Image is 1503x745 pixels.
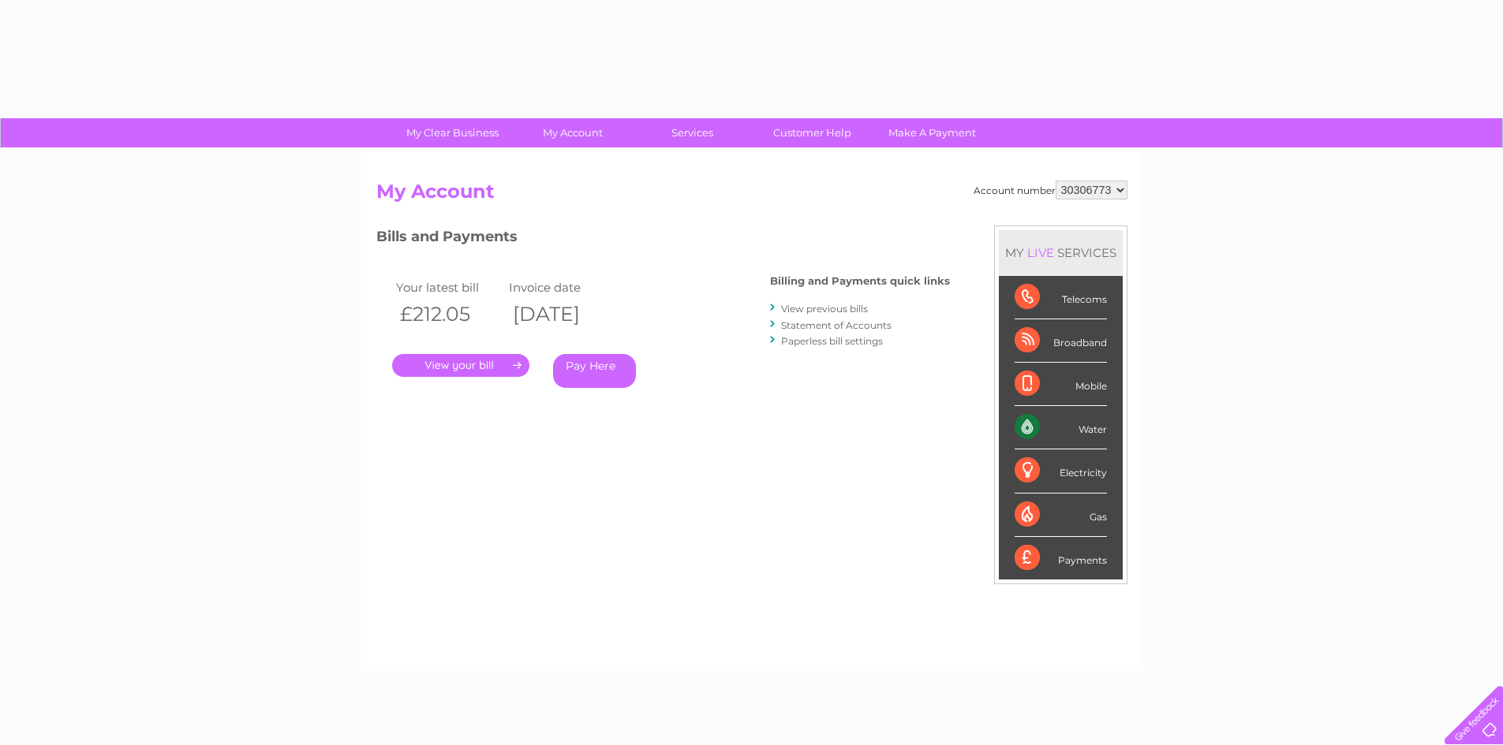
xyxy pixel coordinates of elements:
[867,118,997,147] a: Make A Payment
[505,298,619,330] th: [DATE]
[747,118,877,147] a: Customer Help
[781,335,883,347] a: Paperless bill settings
[392,277,506,298] td: Your latest bill
[392,298,506,330] th: £212.05
[627,118,757,147] a: Services
[553,354,636,388] a: Pay Here
[507,118,637,147] a: My Account
[1015,406,1107,449] div: Water
[1015,449,1107,493] div: Electricity
[1015,319,1107,363] div: Broadband
[1015,537,1107,579] div: Payments
[505,277,619,298] td: Invoice date
[1024,245,1057,260] div: LIVE
[974,181,1127,199] div: Account number
[392,354,529,377] a: .
[1015,276,1107,319] div: Telecoms
[770,275,950,287] h4: Billing and Payments quick links
[387,118,518,147] a: My Clear Business
[376,181,1127,210] h2: My Account
[1015,363,1107,406] div: Mobile
[376,225,950,253] h3: Bills and Payments
[999,230,1123,275] div: MY SERVICES
[781,319,892,331] a: Statement of Accounts
[781,303,868,315] a: View previous bills
[1015,494,1107,537] div: Gas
